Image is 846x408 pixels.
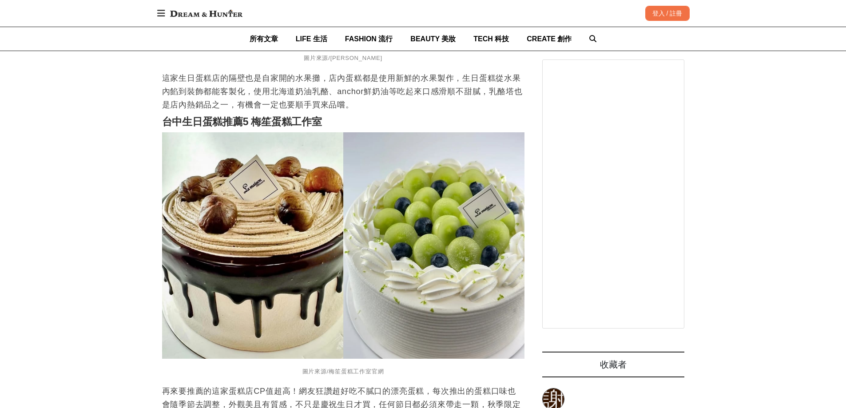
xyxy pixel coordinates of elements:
img: 6家台中生日蛋糕推薦！網美蛋糕、客製蛋糕通通有，在地人口碑好評，跟著訂不踩雷 [162,132,524,359]
span: 圖片來源/梅笙蛋糕工作室官網 [302,368,384,375]
span: 收藏者 [600,360,627,369]
a: FASHION 流行 [345,27,393,51]
span: BEAUTY 美妝 [410,35,456,43]
span: FASHION 流行 [345,35,393,43]
span: CREATE 創作 [527,35,572,43]
a: TECH 科技 [473,27,509,51]
img: Dream & Hunter [166,5,247,21]
a: BEAUTY 美妝 [410,27,456,51]
div: 登入 / 註冊 [645,6,690,21]
a: LIFE 生活 [296,27,327,51]
strong: 台中生日蛋糕推薦5 梅笙蛋糕工作室 [162,116,322,127]
a: 所有文章 [250,27,278,51]
span: 所有文章 [250,35,278,43]
span: LIFE 生活 [296,35,327,43]
a: CREATE 創作 [527,27,572,51]
span: 圖片來源/[PERSON_NAME] [304,55,382,61]
span: TECH 科技 [473,35,509,43]
p: 這家生日蛋糕店的隔壁也是自家開的水果攤，店內蛋糕都是使用新鮮的水果製作，生日蛋糕從水果內餡到裝飾都能客製化，使用北海道奶油乳酪、anchor鮮奶油等吃起來口感滑順不甜膩，乳酪塔也是店內熱銷品之一... [162,71,524,111]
